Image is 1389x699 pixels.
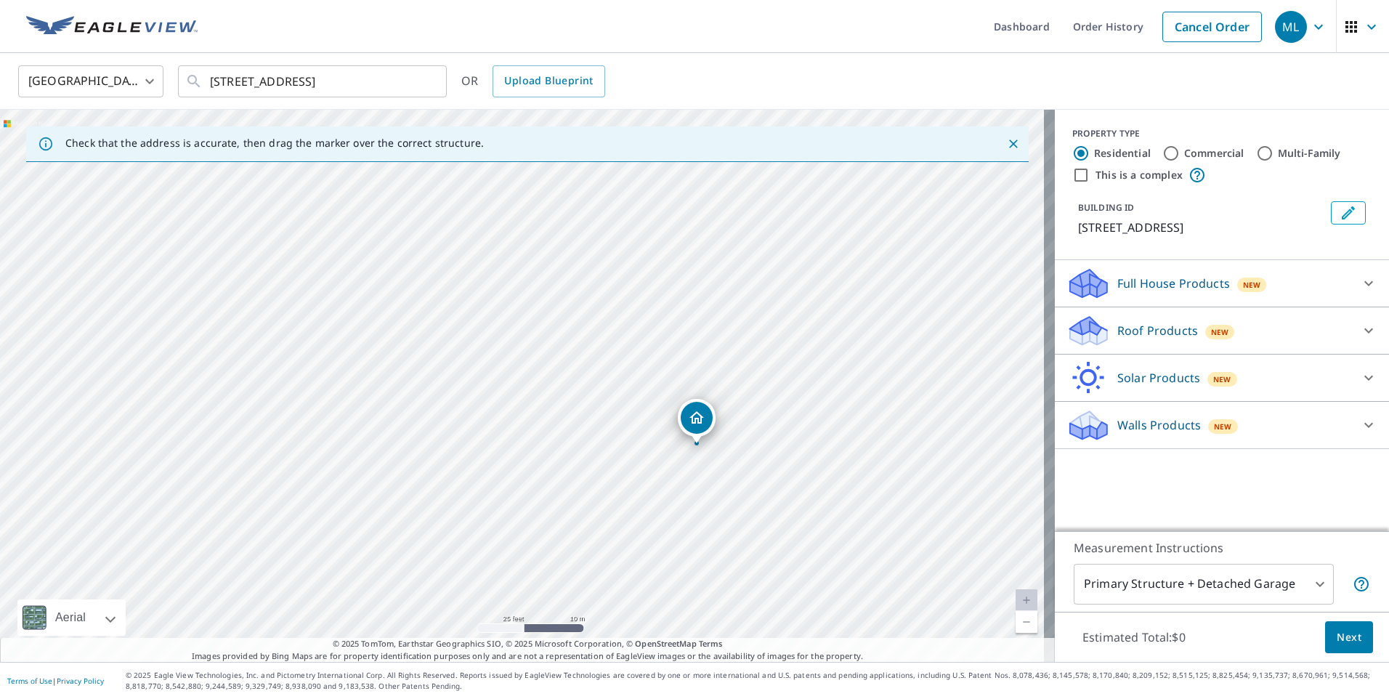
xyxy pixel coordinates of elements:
div: OR [461,65,605,97]
button: Edit building 1 [1331,201,1366,225]
p: [STREET_ADDRESS] [1078,219,1325,236]
div: Aerial [17,599,126,636]
a: Cancel Order [1162,12,1262,42]
button: Next [1325,621,1373,654]
label: Commercial [1184,146,1244,161]
a: Current Level 20, Zoom In Disabled [1016,589,1037,611]
p: BUILDING ID [1078,201,1134,214]
a: Upload Blueprint [493,65,604,97]
a: Terms [699,638,723,649]
label: Multi-Family [1278,146,1341,161]
div: Walls ProductsNew [1066,408,1377,443]
p: Solar Products [1117,369,1200,387]
a: Terms of Use [7,676,52,686]
p: | [7,676,104,685]
div: PROPERTY TYPE [1072,127,1372,140]
p: Walls Products [1117,416,1201,434]
p: Roof Products [1117,322,1198,339]
span: New [1214,421,1232,432]
a: Current Level 20, Zoom Out [1016,611,1037,633]
p: © 2025 Eagle View Technologies, Inc. and Pictometry International Corp. All Rights Reserved. Repo... [126,670,1382,692]
p: Full House Products [1117,275,1230,292]
div: Primary Structure + Detached Garage [1074,564,1334,605]
span: New [1243,279,1261,291]
div: Full House ProductsNew [1066,266,1377,301]
div: ML [1275,11,1307,43]
div: Aerial [51,599,90,636]
span: New [1213,373,1231,385]
div: Solar ProductsNew [1066,360,1377,395]
p: Measurement Instructions [1074,539,1370,557]
label: This is a complex [1096,168,1183,182]
label: Residential [1094,146,1151,161]
span: New [1211,326,1229,338]
p: Estimated Total: $0 [1071,621,1197,653]
span: Next [1337,629,1361,647]
a: OpenStreetMap [635,638,696,649]
span: Upload Blueprint [504,72,593,90]
button: Close [1004,134,1023,153]
a: Privacy Policy [57,676,104,686]
div: [GEOGRAPHIC_DATA] [18,61,163,102]
span: © 2025 TomTom, Earthstar Geographics SIO, © 2025 Microsoft Corporation, © [333,638,723,650]
p: Check that the address is accurate, then drag the marker over the correct structure. [65,137,484,150]
img: EV Logo [26,16,198,38]
div: Roof ProductsNew [1066,313,1377,348]
input: Search by address or latitude-longitude [210,61,417,102]
div: Dropped pin, building 1, Residential property, 1404 Pickler St Albemarle, NC 28001 [678,399,716,444]
span: Your report will include the primary structure and a detached garage if one exists. [1353,575,1370,593]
